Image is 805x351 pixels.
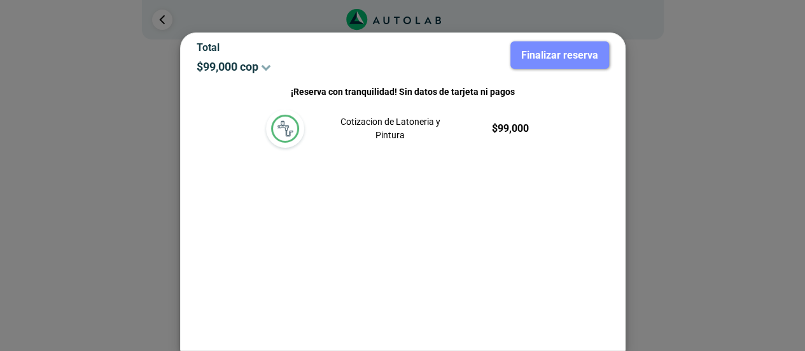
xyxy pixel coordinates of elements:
[452,121,529,136] p: $ 99,000
[510,41,609,69] button: Finalizar reserva
[197,85,609,99] p: ¡Reserva con tranquilidad! Sin datos de tarjeta ni pagos
[328,115,452,142] p: Cotizacion de Latoneria y Pintura
[197,60,393,73] p: $ 99,000 cop
[271,115,299,143] img: latoneria_y_pintura-v3.svg
[197,41,393,54] p: Total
